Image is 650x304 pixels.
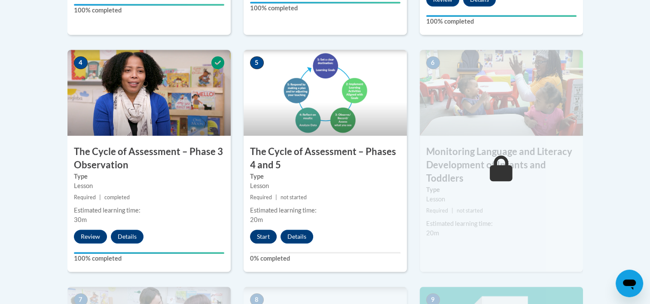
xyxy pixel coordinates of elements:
[420,50,583,136] img: Course Image
[74,254,224,263] label: 100% completed
[426,207,448,214] span: Required
[74,56,88,69] span: 4
[426,17,577,26] label: 100% completed
[250,216,263,223] span: 20m
[616,270,643,297] iframe: Button to launch messaging window
[250,230,277,243] button: Start
[426,195,577,204] div: Lesson
[281,230,313,243] button: Details
[111,230,143,243] button: Details
[426,219,577,228] div: Estimated learning time:
[250,254,400,263] label: 0% completed
[452,207,453,214] span: |
[74,172,224,181] label: Type
[74,230,107,243] button: Review
[74,181,224,191] div: Lesson
[250,172,400,181] label: Type
[250,3,400,13] label: 100% completed
[74,4,224,6] div: Your progress
[74,216,87,223] span: 30m
[74,6,224,15] label: 100% completed
[420,145,583,185] h3: Monitoring Language and Literacy Development of Infants and Toddlers
[457,207,483,214] span: not started
[426,15,577,17] div: Your progress
[250,2,400,3] div: Your progress
[250,206,400,215] div: Estimated learning time:
[67,50,231,136] img: Course Image
[244,145,407,172] h3: The Cycle of Assessment – Phases 4 and 5
[74,194,96,201] span: Required
[250,194,272,201] span: Required
[250,56,264,69] span: 5
[426,56,440,69] span: 6
[426,229,439,237] span: 20m
[74,252,224,254] div: Your progress
[74,206,224,215] div: Estimated learning time:
[250,181,400,191] div: Lesson
[275,194,277,201] span: |
[67,145,231,172] h3: The Cycle of Assessment – Phase 3 Observation
[281,194,307,201] span: not started
[244,50,407,136] img: Course Image
[104,194,130,201] span: completed
[99,194,101,201] span: |
[426,185,577,195] label: Type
